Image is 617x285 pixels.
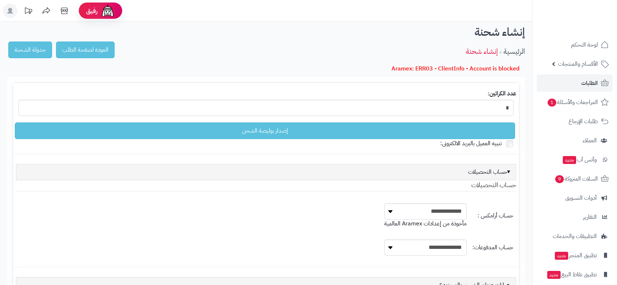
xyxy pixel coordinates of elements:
[15,122,515,139] a: إصدار بوليصة الشحن
[16,164,516,180] div: حساب التحصيلات
[537,36,613,53] a: لوحة التحكم
[537,247,613,264] a: تطبيق المتجرجديد
[466,46,498,57] a: إنشاء شحنة
[435,90,519,98] label: عدد الكراتين:
[470,234,516,262] td: حساب المدفوعات:
[537,132,613,149] a: العملاء
[470,198,516,234] td: حساب أرامكس :
[563,156,576,164] span: جديد
[537,208,613,226] a: التقارير
[547,271,561,279] span: جديد
[537,228,613,245] a: التطبيقات والخدمات
[537,170,613,187] a: السلات المتروكة9
[569,116,598,126] span: طلبات الإرجاع
[100,4,115,18] img: ai-face.png
[583,135,597,146] span: العملاء
[555,252,568,260] span: جديد
[555,175,564,183] span: 9
[384,219,467,228] span: مأخوذة من إعدادات Aramex العالمية
[56,42,115,58] a: العودة لصفحة الطلب
[391,66,519,72] h3: Aramex: ERR03 - ClientInfo - Account is blocked
[537,151,613,168] a: وآتس آبجديد
[537,113,613,130] a: طلبات الإرجاع
[7,26,525,38] h1: إنشاء شحنة
[537,94,613,111] a: المراجعات والأسئلة1
[548,99,556,107] span: 1
[581,78,598,88] span: الطلبات
[571,40,598,50] span: لوحة التحكم
[562,155,597,165] span: وآتس آب
[8,42,52,58] a: جدولة الشحنة
[440,139,502,148] span: تنبيه العميل بالبريد الالكترونى:
[504,46,525,57] a: الرئيسية
[537,74,613,92] a: الطلبات
[558,59,598,69] span: الأقسام والمنتجات
[537,189,613,207] a: أدوات التسويق
[554,174,598,184] span: السلات المتروكة
[547,269,597,280] span: تطبيق نقاط البيع
[583,212,597,222] span: التقارير
[547,97,598,107] span: المراجعات والأسئلة
[554,250,597,260] span: تطبيق المتجر
[537,266,613,283] a: تطبيق نقاط البيعجديد
[553,231,597,241] span: التطبيقات والخدمات
[565,193,597,203] span: أدوات التسويق
[86,7,98,15] span: رفيق
[16,180,516,192] legend: حساب التحصيلات
[19,4,37,20] a: تحديثات المنصة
